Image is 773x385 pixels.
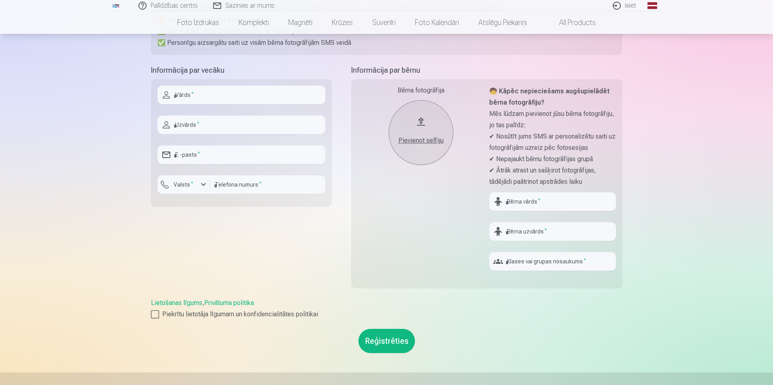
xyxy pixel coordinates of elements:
[351,65,622,76] h5: Informācija par bērnu
[229,11,279,34] a: Komplekti
[489,154,616,165] p: ✔ Nepajaukt bērnu fotogrāfijas grupā
[397,136,445,145] div: Pievienot selfiju
[151,299,202,307] a: Lietošanas līgums
[157,37,616,48] p: ✅ Personīgu aizsargātu saiti uz visām bērna fotogrāfijām SMS veidā
[358,86,484,95] div: Bērna fotogrāfija
[204,299,254,307] a: Privātuma politika
[151,298,622,319] div: ,
[489,87,610,106] strong: 🧒 Kāpēc nepieciešams augšupielādēt bērna fotogrāfiju?
[489,165,616,187] p: ✔ Ātrāk atrast un sašķirot fotogrāfijas, tādējādi paātrinot apstrādes laiku
[405,11,469,34] a: Foto kalendāri
[322,11,362,34] a: Krūzes
[362,11,405,34] a: Suvenīri
[489,131,616,154] p: ✔ Nosūtīt jums SMS ar personalizētu saiti uz fotogrāfijām uzreiz pēc fotosesijas
[168,11,229,34] a: Foto izdrukas
[389,100,453,165] button: Pievienot selfiju
[536,11,605,34] a: All products
[157,175,210,194] button: Valsts*
[170,181,197,189] label: Valsts
[151,65,332,76] h5: Informācija par vecāku
[151,309,622,319] label: Piekrītu lietotāja līgumam un konfidencialitātes politikai
[469,11,536,34] a: Atslēgu piekariņi
[358,329,415,353] button: Reģistrēties
[279,11,322,34] a: Magnēti
[489,108,616,131] p: Mēs lūdzam pievienot jūsu bērna fotogrāfiju, jo tas palīdz:
[111,3,120,8] img: /fa1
